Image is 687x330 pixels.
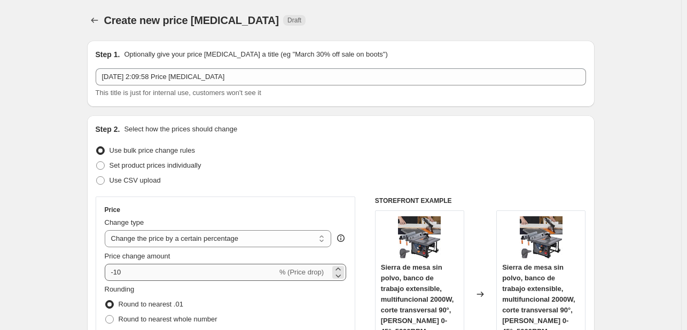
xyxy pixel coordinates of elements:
span: Create new price [MEDICAL_DATA] [104,14,279,26]
span: % (Price drop) [279,268,324,276]
p: Select how the prices should change [124,124,237,135]
span: Round to nearest .01 [119,300,183,308]
div: help [335,233,346,243]
span: Change type [105,218,144,226]
input: 30% off holiday sale [96,68,586,85]
span: Use CSV upload [110,176,161,184]
h3: Price [105,206,120,214]
span: This title is just for internal use, customers won't see it [96,89,261,97]
input: -15 [105,264,277,281]
span: Price change amount [105,252,170,260]
img: 718Oj-ALvnL_80x.jpg [520,216,563,259]
h2: Step 1. [96,49,120,60]
p: Optionally give your price [MEDICAL_DATA] a title (eg "March 30% off sale on boots") [124,49,387,60]
img: 718Oj-ALvnL_80x.jpg [398,216,441,259]
h2: Step 2. [96,124,120,135]
span: Rounding [105,285,135,293]
h6: STOREFRONT EXAMPLE [375,197,586,205]
span: Draft [287,16,301,25]
span: Use bulk price change rules [110,146,195,154]
button: Price change jobs [87,13,102,28]
span: Round to nearest whole number [119,315,217,323]
span: Set product prices individually [110,161,201,169]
